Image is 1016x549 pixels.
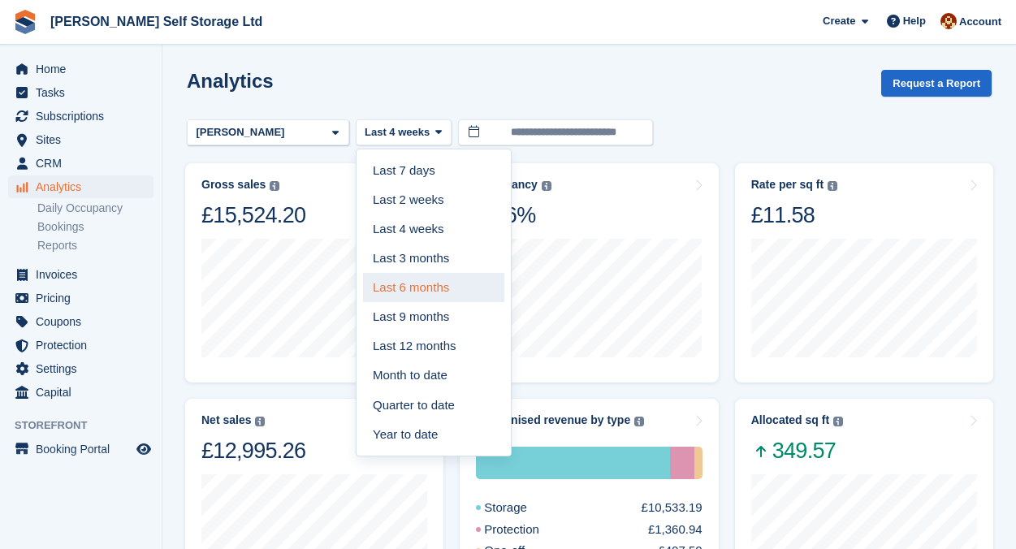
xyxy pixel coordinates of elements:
[36,438,133,460] span: Booking Portal
[648,521,703,539] div: £1,360.94
[201,413,251,427] div: Net sales
[363,156,504,185] a: Last 7 days
[634,417,644,426] img: icon-info-grey-7440780725fd019a000dd9b08b2336e03edf1995a4989e88bcd33f0948082b44.svg
[751,178,824,192] div: Rate per sq ft
[44,8,269,35] a: [PERSON_NAME] Self Storage Ltd
[8,58,153,80] a: menu
[36,105,133,128] span: Subscriptions
[363,185,504,214] a: Last 2 weeks
[187,70,274,92] h2: Analytics
[8,128,153,151] a: menu
[8,152,153,175] a: menu
[356,119,452,146] button: Last 4 weeks
[670,447,695,479] div: Protection
[476,521,578,539] div: Protection
[476,413,630,427] div: Recognised revenue by type
[694,447,702,479] div: One-off
[476,447,669,479] div: Storage
[363,302,504,331] a: Last 9 months
[37,219,153,235] a: Bookings
[36,357,133,380] span: Settings
[201,178,266,192] div: Gross sales
[36,58,133,80] span: Home
[37,201,153,216] a: Daily Occupancy
[8,334,153,357] a: menu
[15,417,162,434] span: Storefront
[903,13,926,29] span: Help
[751,437,843,465] span: 349.57
[36,175,133,198] span: Analytics
[8,357,153,380] a: menu
[8,105,153,128] a: menu
[8,438,153,460] a: menu
[36,152,133,175] span: CRM
[823,13,855,29] span: Create
[8,175,153,198] a: menu
[476,178,537,192] div: Occupancy
[8,287,153,309] a: menu
[201,437,305,465] div: £12,995.26
[36,128,133,151] span: Sites
[8,381,153,404] a: menu
[476,201,551,229] div: 77.6%
[363,332,504,361] a: Last 12 months
[255,417,265,426] img: icon-info-grey-7440780725fd019a000dd9b08b2336e03edf1995a4989e88bcd33f0948082b44.svg
[37,238,153,253] a: Reports
[36,310,133,333] span: Coupons
[542,181,551,191] img: icon-info-grey-7440780725fd019a000dd9b08b2336e03edf1995a4989e88bcd33f0948082b44.svg
[36,81,133,104] span: Tasks
[36,287,133,309] span: Pricing
[828,181,837,191] img: icon-info-grey-7440780725fd019a000dd9b08b2336e03edf1995a4989e88bcd33f0948082b44.svg
[134,439,153,459] a: Preview store
[193,124,291,140] div: [PERSON_NAME]
[363,391,504,420] a: Quarter to date
[751,413,829,427] div: Allocated sq ft
[363,361,504,391] a: Month to date
[8,81,153,104] a: menu
[363,273,504,302] a: Last 6 months
[363,244,504,273] a: Last 3 months
[959,14,1001,30] span: Account
[13,10,37,34] img: stora-icon-8386f47178a22dfd0bd8f6a31ec36ba5ce8667c1dd55bd0f319d3a0aa187defe.svg
[476,499,566,517] div: Storage
[881,70,992,97] button: Request a Report
[365,124,430,140] span: Last 4 weeks
[363,214,504,244] a: Last 4 weeks
[36,263,133,286] span: Invoices
[270,181,279,191] img: icon-info-grey-7440780725fd019a000dd9b08b2336e03edf1995a4989e88bcd33f0948082b44.svg
[751,201,837,229] div: £11.58
[8,310,153,333] a: menu
[642,499,703,517] div: £10,533.19
[363,420,504,449] a: Year to date
[36,381,133,404] span: Capital
[940,13,957,29] img: Peter Wild
[36,334,133,357] span: Protection
[833,417,843,426] img: icon-info-grey-7440780725fd019a000dd9b08b2336e03edf1995a4989e88bcd33f0948082b44.svg
[8,263,153,286] a: menu
[201,201,305,229] div: £15,524.20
